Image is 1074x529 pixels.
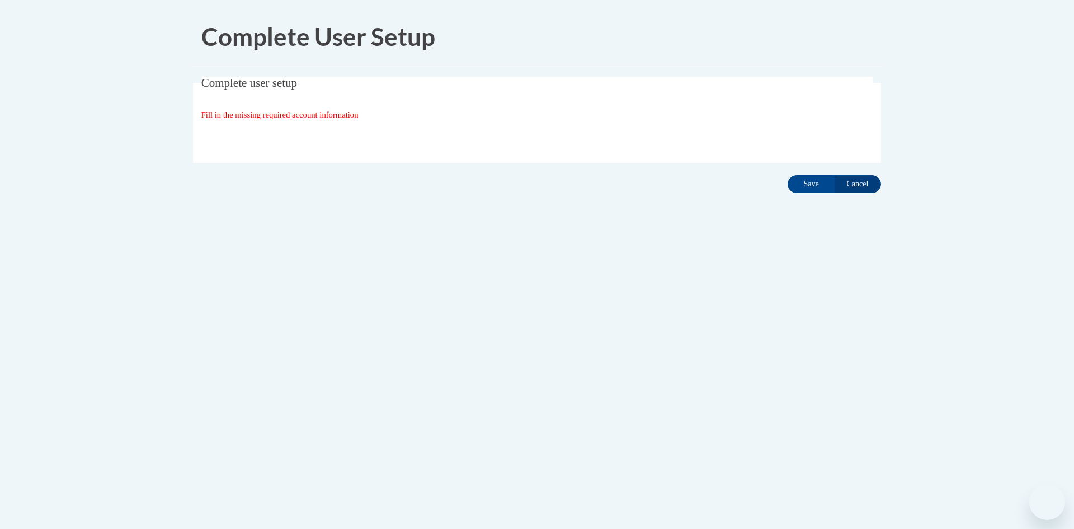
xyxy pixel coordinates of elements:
input: Cancel [834,175,881,193]
input: Save [788,175,835,193]
span: Complete user setup [201,76,297,90]
span: Complete User Setup [201,22,435,51]
span: Fill in the missing required account information [201,110,359,119]
iframe: Button to launch messaging window [1029,484,1065,520]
